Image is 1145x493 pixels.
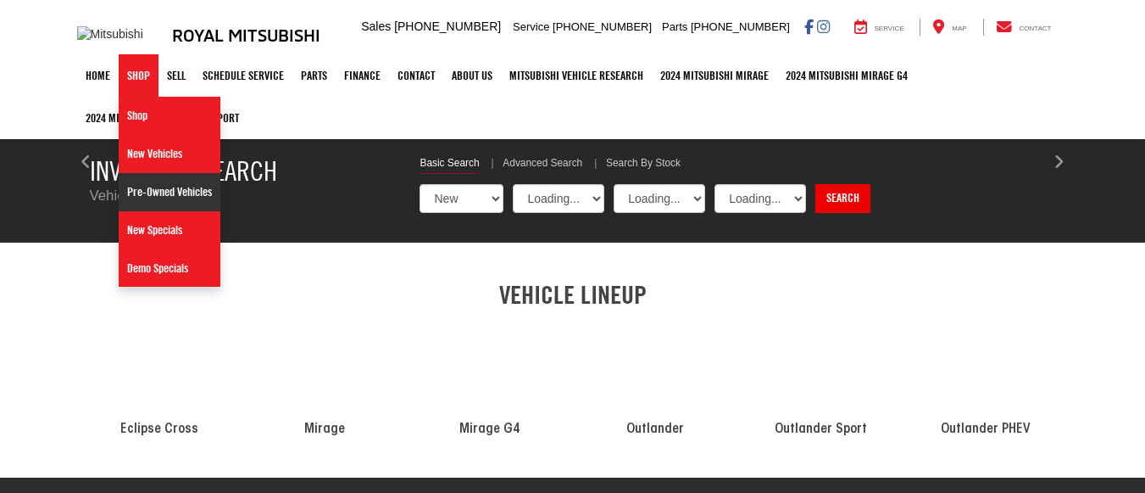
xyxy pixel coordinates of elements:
[119,97,220,135] a: Shop
[842,19,917,36] a: Service
[336,54,389,97] a: Finance
[77,317,242,440] a: 2024 Mitsubishi Eclipse Cross Eclipse Cross
[513,184,604,213] select: Choose Year from the dropdown
[777,54,916,97] a: 2024 Mitsubishi Mirage G4
[691,20,790,33] span: [PHONE_NUMBER]
[983,19,1064,36] a: Contact
[815,184,870,213] a: Search
[626,423,684,436] span: Outlander
[158,54,194,97] a: Sell
[503,156,582,173] a: Advanced Search
[513,20,549,33] span: Service
[817,20,830,33] a: Instagram: Click to visit our Instagram page
[119,135,220,173] a: New Vehicles
[920,19,979,36] a: Map
[194,54,292,97] a: Schedule Service: Opens in a new tab
[119,211,220,249] a: New Specials
[775,423,867,436] span: Outlander Sport
[77,54,119,97] a: Home
[420,184,503,213] select: Choose Vehicle Condition from the dropdown
[242,317,408,429] div: 2024 Mitsubishi Mirage
[90,156,395,186] h3: Inventory Search
[573,317,738,440] a: 2024 Mitsubishi Outlander Outlander
[804,20,814,33] a: Facebook: Click to visit our Facebook page
[606,156,681,173] a: Search By Stock
[501,54,652,97] a: Mitsubishi Vehicle Research
[738,317,903,429] div: 2024 Mitsubishi Outlander Sport
[652,54,777,97] a: 2024 Mitsubishi Mirage
[714,184,806,213] select: Choose Model from the dropdown
[662,20,687,33] span: Parts
[77,97,247,139] a: 2024 Mitsubishi Outlander SPORT
[119,54,158,97] a: Shop
[389,54,443,97] a: Contact
[408,317,573,440] a: 2024 Mitsubishi Mirage G4 Mirage G4
[304,423,345,436] span: Mirage
[394,20,501,33] span: [PHONE_NUMBER]
[952,25,966,32] span: Map
[172,25,320,44] h3: Royal Mitsubishi
[119,249,220,287] a: Demo Specials
[408,317,573,429] div: 2024 Mitsubishi Mirage G4
[119,173,220,211] a: Pre-Owned Vehicles
[77,317,242,429] div: 2024 Mitsubishi Eclipse Cross
[90,186,395,206] p: Vehicles Available
[242,317,408,440] a: 2024 Mitsubishi Mirage Mirage
[903,317,1069,429] div: 2024 Mitsubishi Outlander PHEV
[459,423,520,436] span: Mirage G4
[420,156,479,174] a: Basic Search
[941,423,1031,436] span: Outlander PHEV
[738,317,903,440] a: 2024 Mitsubishi Outlander Sport Outlander Sport
[875,25,904,32] span: Service
[77,26,153,43] img: Mitsubishi
[903,317,1069,440] a: 2024 Mitsubishi Outlander PHEV Outlander PHEV
[973,149,1145,151] button: Click to view next picture.
[443,54,501,97] a: About Us
[553,20,652,33] span: [PHONE_NUMBER]
[361,20,391,33] span: Sales
[573,317,738,429] div: 2024 Mitsubishi Outlander
[292,54,336,97] a: Parts: Opens in a new tab
[77,281,1069,309] h2: VEHICLE LINEUP
[120,423,198,436] span: Eclipse Cross
[614,184,705,213] select: Choose Make from the dropdown
[1019,25,1051,32] span: Contact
